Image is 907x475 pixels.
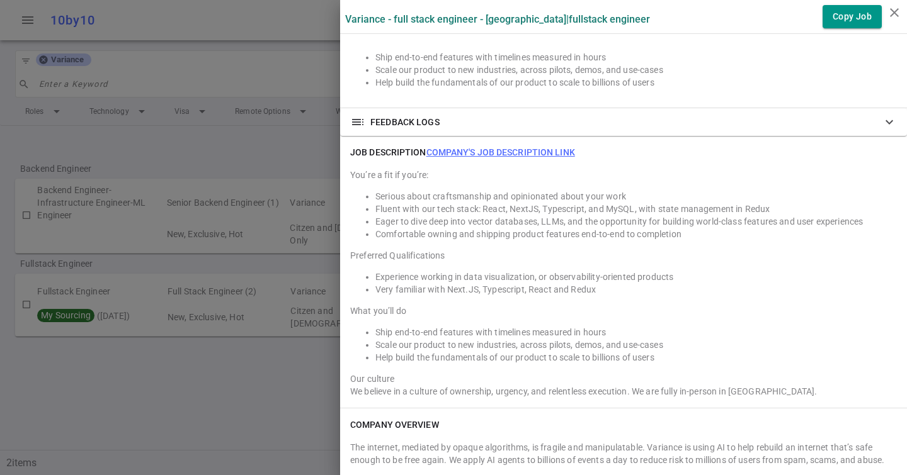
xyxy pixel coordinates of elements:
li: Eager to dive deep into vector databases, LLMs, and the opportunity for building world-class feat... [375,215,897,228]
label: Variance - Full Stack Engineer - [GEOGRAPHIC_DATA] | Fullstack Engineer [345,13,650,25]
li: Ship end-to-end features with timelines measured in hours [375,51,897,64]
div: What you’ll do [350,305,897,317]
div: Our culture [350,372,897,385]
li: Experience working in data visualization, or observability-oriented products [375,271,897,283]
li: Scale our product to new industries, across pilots, demos, and use-cases [375,338,897,351]
div: The internet, mediated by opaque algorithms, is fragile and manipulatable. Variance is using AI t... [350,441,897,466]
li: Fluent with our tech stack: React, NextJS, Typescript, and MySQL, with state management in Redux [375,203,897,215]
li: Serious about craftsmanship and opinionated about your work [375,190,897,203]
div: FEEDBACK LOGS [340,108,907,136]
div: Preferred Qualifications [350,249,897,262]
span: toc [350,115,365,130]
div: We believe in a culture of ownership, urgency, and relentless execution. We are fully in-person i... [350,385,897,398]
div: You’re a fit if you’re: [350,169,897,181]
li: Scale our product to new industries, across pilots, demos, and use-cases [375,64,897,76]
li: Help build the fundamentals of our product to scale to billions of users [375,351,897,364]
li: Very familiar with Next.JS, Typescript, React and Redux [375,283,897,296]
li: Ship end-to-end features with timelines measured in hours [375,326,897,338]
a: Company's job description link [426,147,575,157]
button: Copy Job [823,5,882,28]
i: close [887,5,902,20]
h6: JOB DESCRIPTION [350,146,575,159]
li: Comfortable owning and shipping product features end-to-end to completion [375,228,897,240]
span: expand_more [882,115,897,130]
h6: COMPANY OVERVIEW [350,418,439,431]
li: Help build the fundamentals of our product to scale to billions of users [375,76,897,89]
span: FEEDBACK LOGS [370,116,440,128]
